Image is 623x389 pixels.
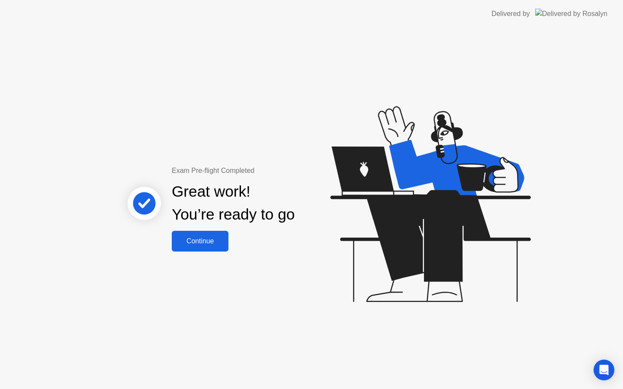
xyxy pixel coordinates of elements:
button: Continue [172,231,228,252]
div: Continue [174,237,226,245]
div: Delivered by [491,9,530,19]
img: Delivered by Rosalyn [535,9,607,19]
div: Exam Pre-flight Completed [172,166,350,176]
div: Open Intercom Messenger [594,360,614,380]
div: Great work! You’re ready to go [172,180,295,226]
